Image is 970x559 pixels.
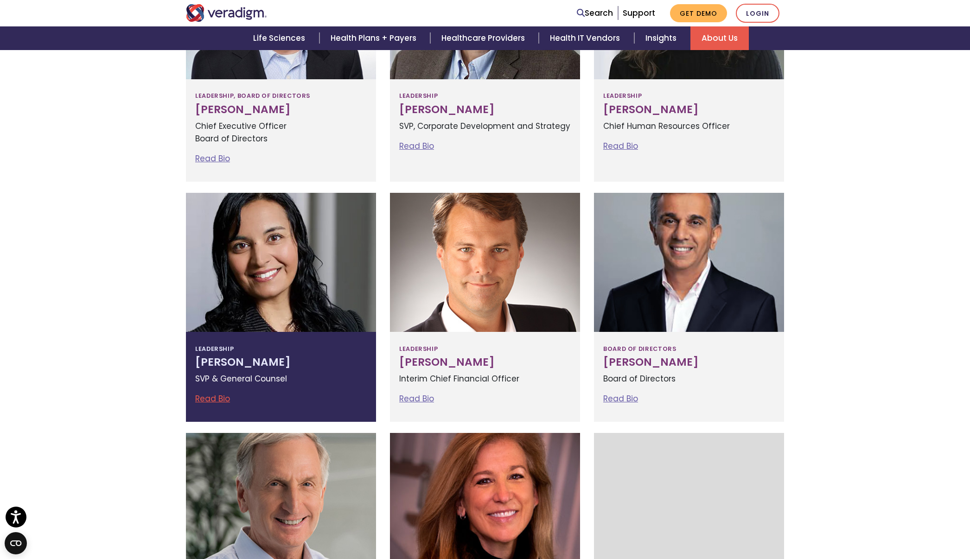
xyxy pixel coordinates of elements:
[690,26,749,50] a: About Us
[195,120,367,145] p: Chief Executive Officer Board of Directors
[399,356,571,369] h3: [PERSON_NAME]
[603,373,775,385] p: Board of Directors
[603,103,775,116] h3: [PERSON_NAME]
[603,341,676,356] span: Board of Directors
[186,4,267,22] img: Veradigm logo
[539,26,634,50] a: Health IT Vendors
[195,356,367,369] h3: [PERSON_NAME]
[603,140,638,152] a: Read Bio
[195,373,367,385] p: SVP & General Counsel
[603,89,642,103] span: Leadership
[242,26,319,50] a: Life Sciences
[195,89,310,103] span: Leadership, Board of Directors
[399,120,571,133] p: SVP, Corporate Development and Strategy
[195,393,230,404] a: Read Bio
[736,4,779,23] a: Login
[670,4,727,22] a: Get Demo
[195,103,367,116] h3: [PERSON_NAME]
[399,341,438,356] span: Leadership
[399,393,434,404] a: Read Bio
[5,532,27,554] button: Open CMP widget
[430,26,539,50] a: Healthcare Providers
[603,393,638,404] a: Read Bio
[399,103,571,116] h3: [PERSON_NAME]
[195,153,230,164] a: Read Bio
[399,140,434,152] a: Read Bio
[577,7,613,19] a: Search
[623,7,655,19] a: Support
[792,492,959,548] iframe: Drift Chat Widget
[603,120,775,133] p: Chief Human Resources Officer
[399,373,571,385] p: Interim Chief Financial Officer
[603,356,775,369] h3: [PERSON_NAME]
[634,26,690,50] a: Insights
[319,26,430,50] a: Health Plans + Payers
[399,89,438,103] span: Leadership
[195,341,234,356] span: Leadership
